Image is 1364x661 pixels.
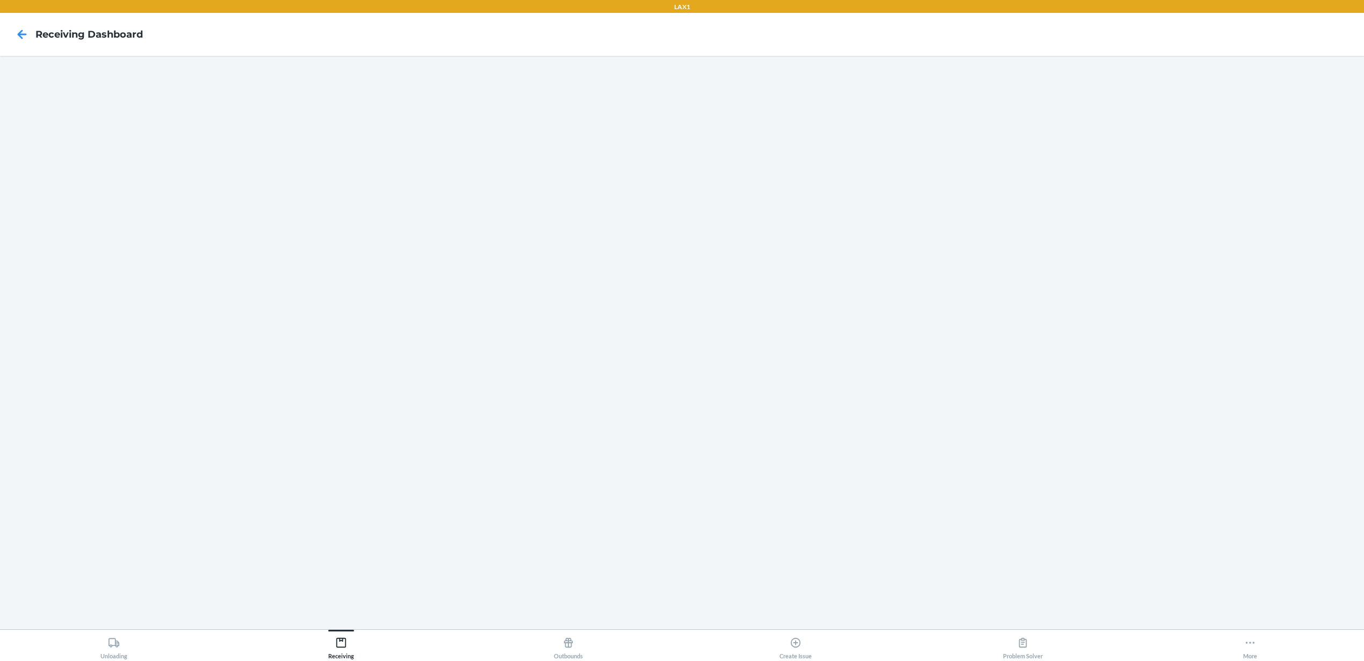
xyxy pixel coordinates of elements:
iframe: Receiving dashboard [9,64,1355,621]
div: More [1243,633,1257,659]
button: Outbounds [454,630,682,659]
button: Receiving [227,630,454,659]
div: Problem Solver [1003,633,1043,659]
p: LAX1 [674,2,690,12]
h4: Receiving dashboard [35,27,143,41]
div: Create Issue [780,633,812,659]
div: Unloading [100,633,127,659]
button: Create Issue [682,630,909,659]
button: More [1137,630,1364,659]
button: Problem Solver [910,630,1137,659]
div: Outbounds [554,633,583,659]
div: Receiving [328,633,354,659]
